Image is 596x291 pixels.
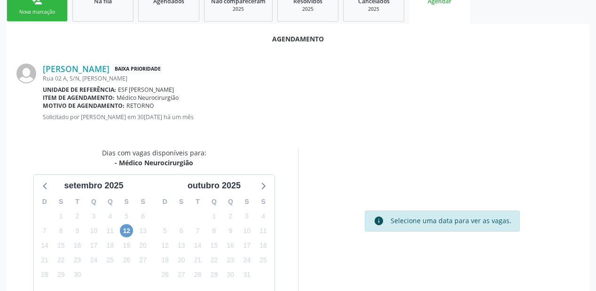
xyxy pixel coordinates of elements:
span: terça-feira, 30 de setembro de 2025 [71,268,84,282]
div: Q [102,194,118,209]
span: sexta-feira, 3 de outubro de 2025 [240,210,253,223]
span: quarta-feira, 1 de outubro de 2025 [207,210,220,223]
a: [PERSON_NAME] [43,64,110,74]
div: setembro 2025 [60,179,127,192]
span: domingo, 28 de setembro de 2025 [38,268,51,282]
span: quarta-feira, 3 de setembro de 2025 [87,210,100,223]
span: quarta-feira, 17 de setembro de 2025 [87,239,100,252]
span: quarta-feira, 8 de outubro de 2025 [207,224,220,237]
span: quarta-feira, 24 de setembro de 2025 [87,254,100,267]
div: Q [206,194,222,209]
div: D [157,194,173,209]
div: Selecione uma data para ver as vagas. [391,216,511,226]
span: domingo, 21 de setembro de 2025 [38,254,51,267]
div: S [173,194,189,209]
span: terça-feira, 14 de outubro de 2025 [191,239,204,252]
b: Unidade de referência: [43,86,116,94]
span: terça-feira, 16 de setembro de 2025 [71,239,84,252]
span: domingo, 5 de outubro de 2025 [158,224,172,237]
span: sábado, 11 de outubro de 2025 [257,224,270,237]
span: quinta-feira, 25 de setembro de 2025 [103,254,117,267]
span: sexta-feira, 17 de outubro de 2025 [240,239,253,252]
div: Rua 02 A, S/N, [PERSON_NAME] [43,74,580,82]
div: Nova marcação [14,8,61,16]
span: quarta-feira, 10 de setembro de 2025 [87,224,100,237]
div: 2025 [350,6,397,13]
p: Solicitado por [PERSON_NAME] em 30[DATE] há um mês [43,113,580,121]
div: 2025 [284,6,331,13]
span: Baixa Prioridade [113,64,163,74]
div: S [239,194,255,209]
span: sexta-feira, 5 de setembro de 2025 [120,210,133,223]
div: D [37,194,53,209]
div: T [189,194,206,209]
span: sábado, 13 de setembro de 2025 [136,224,149,237]
img: img [16,64,36,83]
div: Q [222,194,239,209]
div: S [53,194,69,209]
span: terça-feira, 2 de setembro de 2025 [71,210,84,223]
span: sexta-feira, 19 de setembro de 2025 [120,239,133,252]
div: S [135,194,151,209]
span: domingo, 19 de outubro de 2025 [158,254,172,267]
div: outubro 2025 [184,179,244,192]
span: quinta-feira, 4 de setembro de 2025 [103,210,117,223]
span: sexta-feira, 24 de outubro de 2025 [240,254,253,267]
span: domingo, 7 de setembro de 2025 [38,224,51,237]
span: RETORNO [126,102,154,110]
span: domingo, 26 de outubro de 2025 [158,268,172,282]
div: 2025 [211,6,266,13]
span: segunda-feira, 1 de setembro de 2025 [55,210,68,223]
span: sábado, 20 de setembro de 2025 [136,239,149,252]
span: sábado, 27 de setembro de 2025 [136,254,149,267]
span: terça-feira, 21 de outubro de 2025 [191,254,204,267]
span: quinta-feira, 11 de setembro de 2025 [103,224,117,237]
span: segunda-feira, 22 de setembro de 2025 [55,254,68,267]
b: Motivo de agendamento: [43,102,125,110]
span: sexta-feira, 12 de setembro de 2025 [120,224,133,237]
div: Q [86,194,102,209]
div: S [255,194,272,209]
span: quarta-feira, 22 de outubro de 2025 [207,254,220,267]
span: segunda-feira, 13 de outubro de 2025 [175,239,188,252]
span: segunda-feira, 29 de setembro de 2025 [55,268,68,282]
span: segunda-feira, 6 de outubro de 2025 [175,224,188,237]
span: quinta-feira, 30 de outubro de 2025 [224,268,237,282]
span: segunda-feira, 27 de outubro de 2025 [175,268,188,282]
span: domingo, 14 de setembro de 2025 [38,239,51,252]
div: S [118,194,135,209]
span: quarta-feira, 29 de outubro de 2025 [207,268,220,282]
span: quarta-feira, 15 de outubro de 2025 [207,239,220,252]
span: quinta-feira, 2 de outubro de 2025 [224,210,237,223]
div: Agendamento [16,34,580,44]
span: sábado, 4 de outubro de 2025 [257,210,270,223]
span: sexta-feira, 10 de outubro de 2025 [240,224,253,237]
div: Dias com vagas disponíveis para: [102,148,206,168]
span: terça-feira, 9 de setembro de 2025 [71,224,84,237]
span: terça-feira, 23 de setembro de 2025 [71,254,84,267]
span: domingo, 12 de outubro de 2025 [158,239,172,252]
span: Médico Neurocirurgião [117,94,179,102]
span: segunda-feira, 8 de setembro de 2025 [55,224,68,237]
span: quinta-feira, 16 de outubro de 2025 [224,239,237,252]
span: terça-feira, 28 de outubro de 2025 [191,268,204,282]
i: info [374,216,384,226]
span: sexta-feira, 31 de outubro de 2025 [240,268,253,282]
span: ESF [PERSON_NAME] [118,86,174,94]
span: quinta-feira, 18 de setembro de 2025 [103,239,117,252]
span: quinta-feira, 23 de outubro de 2025 [224,254,237,267]
span: sábado, 6 de setembro de 2025 [136,210,149,223]
div: - Médico Neurocirurgião [102,158,206,168]
span: terça-feira, 7 de outubro de 2025 [191,224,204,237]
b: Item de agendamento: [43,94,115,102]
span: segunda-feira, 20 de outubro de 2025 [175,254,188,267]
span: sábado, 18 de outubro de 2025 [257,239,270,252]
span: sexta-feira, 26 de setembro de 2025 [120,254,133,267]
span: sábado, 25 de outubro de 2025 [257,254,270,267]
span: quinta-feira, 9 de outubro de 2025 [224,224,237,237]
div: T [69,194,86,209]
span: segunda-feira, 15 de setembro de 2025 [55,239,68,252]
